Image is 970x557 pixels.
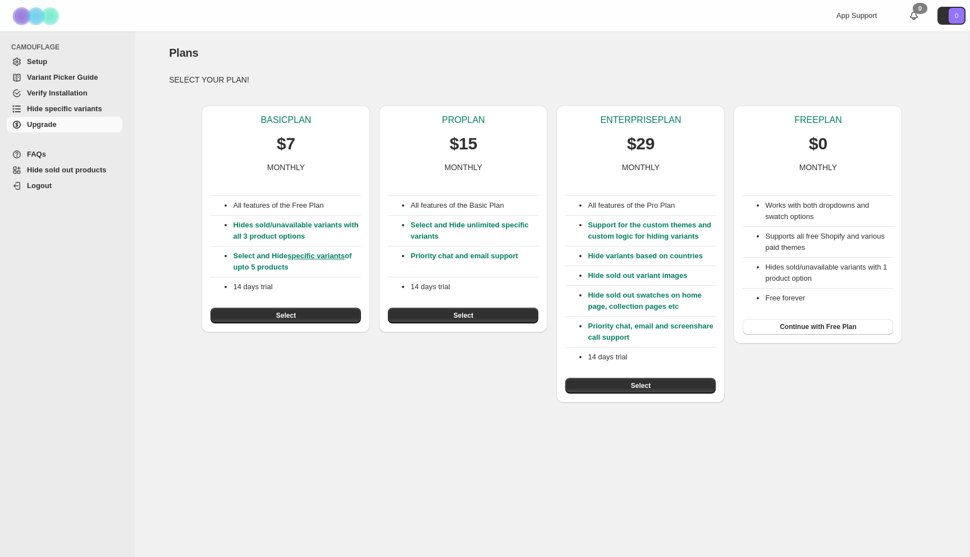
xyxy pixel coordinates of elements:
p: 14 days trial [588,351,716,363]
span: Upgrade [27,120,57,129]
p: ENTERPRISE PLAN [600,115,681,126]
text: 0 [955,12,958,19]
p: Select and Hide unlimited specific variants [410,220,538,242]
span: App Support [836,11,877,20]
p: All features of the Basic Plan [410,200,538,211]
button: Select [388,308,538,323]
button: Continue with Free Plan [743,319,893,335]
p: $15 [450,133,477,155]
a: FAQs [7,147,122,162]
span: FAQs [27,150,46,158]
p: All features of the Pro Plan [588,200,716,211]
p: Priority chat, email and screenshare call support [588,321,716,343]
li: Free forever [765,293,893,304]
span: CAMOUFLAGE [11,43,127,52]
button: Select [211,308,361,323]
a: Verify Installation [7,85,122,101]
p: PRO PLAN [442,115,484,126]
span: Select [631,381,651,390]
p: BASIC PLAN [261,115,312,126]
p: MONTHLY [622,162,660,173]
span: Hide sold out products [27,166,107,174]
p: Hide sold out variant images [588,270,716,281]
span: Setup [27,57,47,66]
p: FREE PLAN [794,115,841,126]
p: $29 [627,133,655,155]
li: Supports all free Shopify and various paid themes [765,231,893,253]
p: MONTHLY [799,162,837,173]
a: 0 [908,10,919,21]
a: Logout [7,178,122,194]
p: Hide variants based on countries [588,250,716,262]
p: 14 days trial [233,281,361,293]
p: SELECT YOUR PLAN! [169,74,935,85]
a: Variant Picker Guide [7,70,122,85]
span: Plans [169,47,198,59]
span: Avatar with initials 0 [949,8,964,24]
p: Support for the custom themes and custom logic for hiding variants [588,220,716,242]
p: $7 [277,133,295,155]
p: All features of the Free Plan [233,200,361,211]
p: Select and Hide of upto 5 products [233,250,361,273]
a: Upgrade [7,117,122,133]
span: Logout [27,181,52,190]
button: Avatar with initials 0 [937,7,966,25]
p: Hide sold out swatches on home page, collection pages etc [588,290,716,312]
span: Select [454,311,473,320]
p: MONTHLY [267,162,305,173]
a: Hide specific variants [7,101,122,117]
span: Hide specific variants [27,104,102,113]
p: 14 days trial [410,281,538,293]
span: Continue with Free Plan [780,322,857,331]
div: 0 [913,3,927,14]
a: Hide sold out products [7,162,122,178]
a: specific variants [287,252,345,260]
p: Hides sold/unavailable variants with all 3 product options [233,220,361,242]
span: Variant Picker Guide [27,73,98,81]
span: Verify Installation [27,89,88,97]
p: MONTHLY [445,162,482,173]
li: Works with both dropdowns and swatch options [765,200,893,222]
p: Priority chat and email support [410,250,538,273]
p: $0 [809,133,827,155]
span: Select [276,311,296,320]
button: Select [565,378,716,394]
li: Hides sold/unavailable variants with 1 product option [765,262,893,284]
a: Setup [7,54,122,70]
img: Camouflage [9,1,65,31]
